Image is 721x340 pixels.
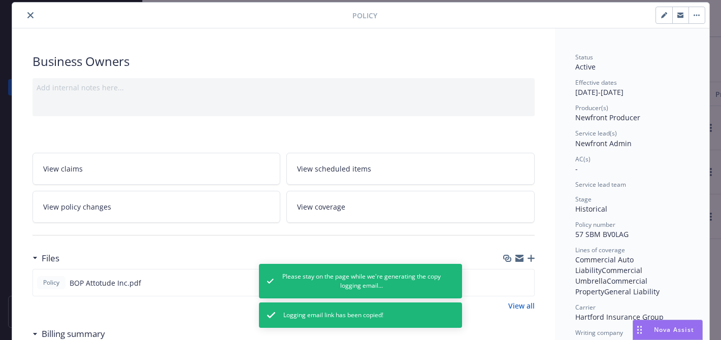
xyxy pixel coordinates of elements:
[575,78,617,87] span: Effective dates
[286,191,535,223] a: View coverage
[43,163,83,174] span: View claims
[575,195,592,203] span: Stage
[633,320,703,340] button: Nova Assist
[575,303,596,312] span: Carrier
[43,201,111,212] span: View policy changes
[575,328,623,337] span: Writing company
[505,278,513,288] button: download file
[283,311,383,320] span: Logging email link has been copied!
[575,129,617,138] span: Service lead(s)
[575,78,689,97] div: [DATE] - [DATE]
[282,272,442,290] span: Please stay on the page while we're generating the copy logging email...
[352,10,377,21] span: Policy
[575,164,578,174] span: -
[575,220,615,229] span: Policy number
[575,139,632,148] span: Newfront Admin
[575,62,596,72] span: Active
[575,229,629,239] span: 57 SBM BV0LAG
[32,252,59,265] div: Files
[32,53,535,70] div: Business Owners
[575,180,626,189] span: Service lead team
[575,113,640,122] span: Newfront Producer
[575,312,664,322] span: Hartford Insurance Group
[575,265,644,286] span: Commercial Umbrella
[604,287,660,296] span: General Liability
[42,252,59,265] h3: Files
[508,300,535,311] a: View all
[521,278,530,288] button: preview file
[575,155,591,163] span: AC(s)
[575,53,593,61] span: Status
[575,276,649,296] span: Commercial Property
[32,191,281,223] a: View policy changes
[32,153,281,185] a: View claims
[575,204,607,214] span: Historical
[575,246,625,254] span: Lines of coverage
[297,163,371,174] span: View scheduled items
[297,201,345,212] span: View coverage
[286,153,535,185] a: View scheduled items
[37,82,531,93] div: Add internal notes here...
[41,278,61,287] span: Policy
[575,255,636,275] span: Commercial Auto Liability
[575,104,608,112] span: Producer(s)
[70,278,141,288] span: BOP Attotude Inc.pdf
[654,325,694,334] span: Nova Assist
[633,320,646,339] div: Drag to move
[24,9,37,21] button: close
